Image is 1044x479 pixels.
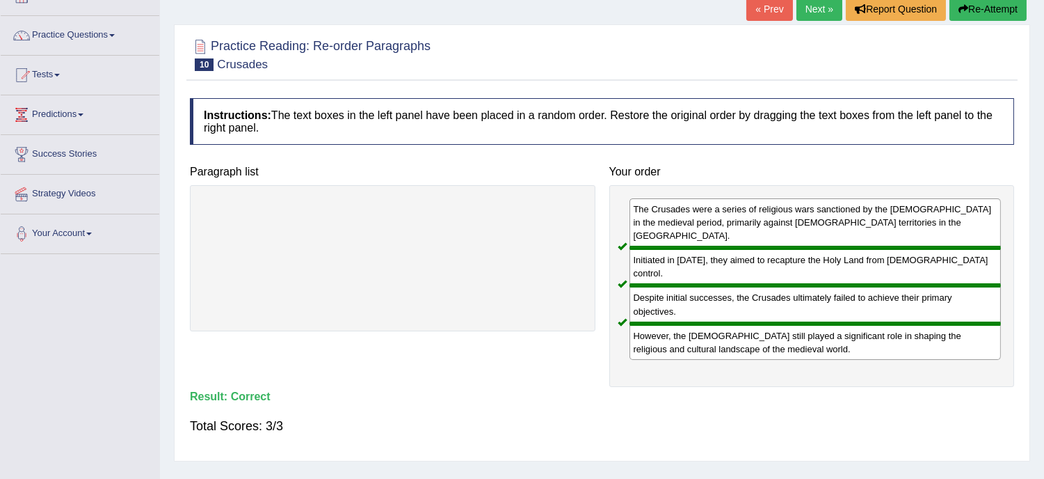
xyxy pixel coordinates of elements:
a: Predictions [1,95,159,130]
h4: The text boxes in the left panel have been placed in a random order. Restore the original order b... [190,98,1014,145]
h4: Your order [609,166,1015,178]
h4: Result: [190,391,1014,403]
a: Your Account [1,214,159,249]
a: Tests [1,56,159,91]
b: Instructions: [204,109,271,121]
a: Practice Questions [1,16,159,51]
span: 10 [195,58,214,71]
div: The Crusades were a series of religious wars sanctioned by the [DEMOGRAPHIC_DATA] in the medieval... [629,198,1002,248]
a: Strategy Videos [1,175,159,210]
small: Crusades [217,58,268,71]
h2: Practice Reading: Re-order Paragraphs [190,36,431,71]
div: Total Scores: 3/3 [190,409,1014,443]
h4: Paragraph list [190,166,595,178]
a: Success Stories [1,135,159,170]
div: Despite initial successes, the Crusades ultimately failed to achieve their primary objectives. [629,285,1002,323]
div: However, the [DEMOGRAPHIC_DATA] still played a significant role in shaping the religious and cult... [629,324,1002,360]
div: Initiated in [DATE], they aimed to recapture the Holy Land from [DEMOGRAPHIC_DATA] control. [629,248,1002,285]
